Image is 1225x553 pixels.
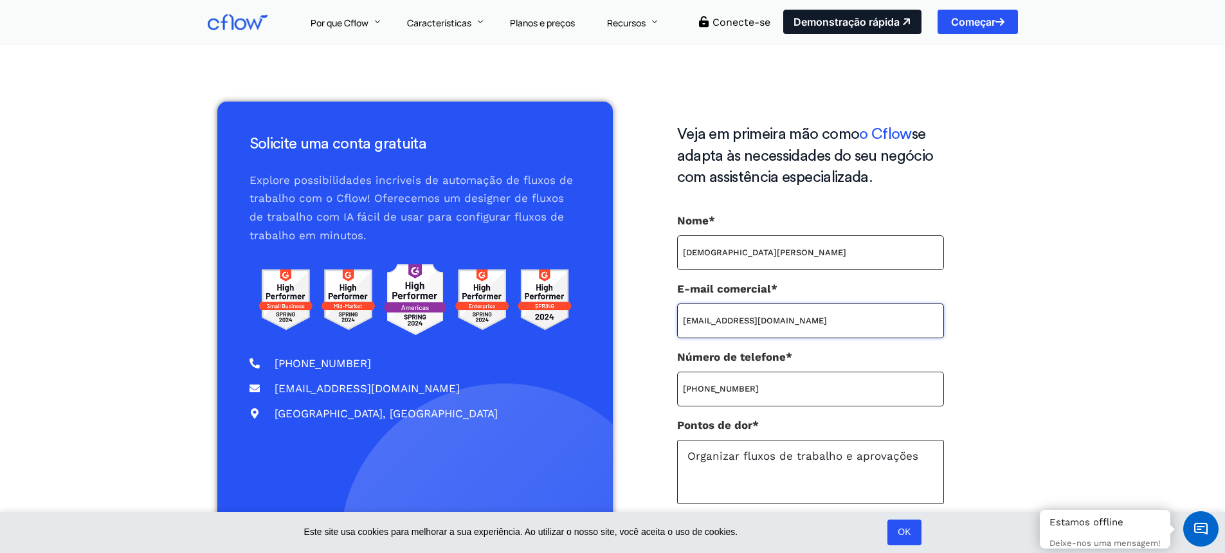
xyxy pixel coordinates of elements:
[275,407,498,420] font: [GEOGRAPHIC_DATA], [GEOGRAPHIC_DATA]
[275,382,460,395] font: [EMAIL_ADDRESS][DOMAIN_NAME]
[783,10,921,34] a: Demonstração rápida
[510,17,575,29] font: Planos e preços
[607,17,646,29] font: Recursos
[250,174,573,242] font: Explore possibilidades incríveis de automação de fluxos de trabalho com o Cflow! Oferecemos um de...
[887,520,921,545] a: OK
[407,17,471,29] font: Características
[677,419,759,431] font: Pontos de dor*
[677,304,944,338] input: E-mail comercial*
[677,127,934,185] font: se adapta às necessidades do seu negócio com assistência especializada.
[794,15,900,28] font: Demonstração rápida
[1183,511,1219,547] span: Widget de bate-papo
[1049,538,1161,548] font: Deixe-nos uma mensagem!
[250,258,581,341] img: avaliações do g2
[951,15,995,28] font: Começar
[677,127,860,142] font: Veja em primeira mão como
[938,10,1018,34] a: Começar
[712,16,770,28] a: Conecte-se
[677,214,715,227] font: Nome*
[677,372,944,406] input: Número de telefone*
[859,127,911,142] font: o Cflow
[677,350,792,363] font: Número de telefone*
[208,14,268,30] img: Fluxo C
[250,136,427,152] font: Solicite uma conta gratuita
[677,282,777,295] font: E-mail comercial*
[677,235,944,270] input: Nome*
[311,17,368,29] font: Por que Cflow
[898,527,911,537] font: OK
[1049,516,1123,528] font: Estamos offline
[275,357,371,370] font: [PHONE_NUMBER]
[677,440,944,504] textarea: Pontos de dor*
[304,527,738,537] font: Este site usa cookies para melhorar a sua experiência. Ao utilizar o nosso site, você aceita o us...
